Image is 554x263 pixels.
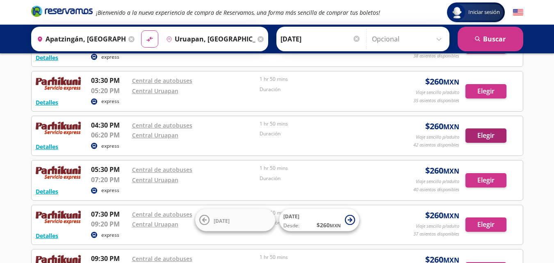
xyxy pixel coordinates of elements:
small: MXN [330,222,341,229]
p: 42 asientos disponibles [413,142,459,149]
button: Detalles [36,187,58,196]
i: Brand Logo [31,5,93,17]
p: 38 asientos disponibles [413,53,459,59]
button: Detalles [36,98,58,107]
span: Desde: [283,222,299,229]
p: 1 hr 50 mins [260,165,383,172]
a: Central de autobuses [132,255,192,263]
input: Elegir Fecha [280,29,361,49]
p: Viaje sencillo p/adulto [416,178,459,185]
span: Iniciar sesión [465,8,503,16]
a: Central de autobuses [132,166,192,174]
small: MXN [443,167,459,176]
p: 1 hr 50 mins [260,254,383,261]
small: MXN [443,211,459,220]
input: Buscar Origen [34,29,126,49]
p: 1 hr 50 mins [260,75,383,83]
span: $ 260 [425,75,459,88]
button: Detalles [36,53,58,62]
img: RESERVAMOS [36,120,81,137]
button: Detalles [36,231,58,240]
p: 04:30 PM [91,120,128,130]
span: [DATE] [214,217,230,224]
span: $ 260 [317,221,341,229]
button: [DATE] [195,209,275,231]
small: MXN [443,78,459,87]
button: Buscar [458,27,523,51]
p: 03:30 PM [91,75,128,85]
a: Central de autobuses [132,210,192,218]
p: express [101,231,119,239]
p: 40 asientos disponibles [413,186,459,193]
button: Elegir [465,217,506,232]
input: Opcional [372,29,445,49]
p: Duración [260,86,383,93]
p: 05:20 PM [91,86,128,96]
p: 35 asientos disponibles [413,97,459,104]
button: Elegir [465,173,506,188]
span: $ 260 [425,120,459,133]
span: $ 260 [425,165,459,177]
button: Elegir [465,128,506,143]
p: 06:20 PM [91,130,128,140]
a: Central de autobuses [132,121,192,129]
p: 05:30 PM [91,165,128,174]
p: 1 hr 50 mins [260,120,383,128]
img: RESERVAMOS [36,209,81,226]
button: Detalles [36,142,58,151]
p: 07:20 PM [91,175,128,185]
button: [DATE]Desde:$260MXN [279,209,359,231]
img: RESERVAMOS [36,75,81,92]
button: English [513,7,523,18]
input: Buscar Destino [163,29,255,49]
em: ¡Bienvenido a la nueva experiencia de compra de Reservamos, una forma más sencilla de comprar tus... [96,9,380,16]
button: Elegir [465,84,506,98]
p: express [101,98,119,105]
a: Central Uruapan [132,87,178,95]
a: Central Uruapan [132,131,178,139]
p: express [101,187,119,194]
p: Duración [260,175,383,182]
p: express [101,53,119,61]
p: Duración [260,130,383,137]
p: express [101,142,119,150]
span: $ 260 [425,209,459,222]
p: 37 asientos disponibles [413,231,459,238]
small: MXN [443,122,459,131]
p: 07:30 PM [91,209,128,219]
img: RESERVAMOS [36,165,81,181]
p: 09:20 PM [91,219,128,229]
span: [DATE] [283,213,299,220]
p: Viaje sencillo p/adulto [416,223,459,230]
p: Viaje sencillo p/adulto [416,89,459,96]
a: Brand Logo [31,5,93,20]
a: Central Uruapan [132,176,178,184]
a: Central de autobuses [132,77,192,85]
p: Viaje sencillo p/adulto [416,134,459,141]
a: Central Uruapan [132,220,178,228]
